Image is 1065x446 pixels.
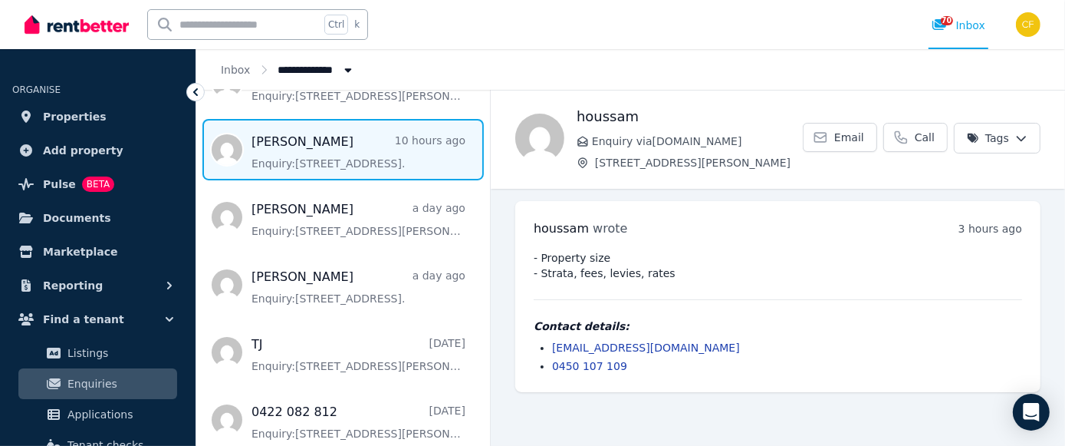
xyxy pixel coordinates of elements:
h4: Contact details: [534,319,1022,334]
nav: Breadcrumb [196,49,380,90]
span: Enquiries [67,375,171,393]
a: Inbox [221,64,250,76]
time: 3 hours ago [958,223,1022,235]
span: [STREET_ADDRESS][PERSON_NAME] [595,155,803,170]
a: PulseBETA [12,169,183,200]
span: Documents [43,209,111,227]
img: houssam [515,114,564,163]
a: Listings [18,338,177,368]
a: Call [883,123,948,152]
a: Add property [12,135,183,166]
a: [PERSON_NAME]a day agoEnquiry:[STREET_ADDRESS]. [251,268,465,306]
a: Email [803,123,877,152]
a: [PERSON_NAME]a day agoEnquiry:[STREET_ADDRESS][PERSON_NAME]. [251,200,465,239]
a: Enquiries [18,368,177,399]
span: Email [834,130,864,145]
span: Applications [67,405,171,424]
span: Ctrl [324,15,348,35]
span: Call [915,130,935,145]
span: Find a tenant [43,310,124,329]
span: Add property [43,141,123,160]
a: Documents [12,203,183,233]
a: 0450 107 109 [552,360,627,372]
span: Pulse [43,175,76,193]
h1: houssam [577,106,803,127]
a: 0422 082 812[DATE]Enquiry:[STREET_ADDRESS][PERSON_NAME]. [251,403,465,441]
span: Tags [967,130,1009,146]
span: Marketplace [43,243,117,261]
span: Properties [43,107,107,126]
a: Applications [18,399,177,430]
pre: - Property size - Strata, fees, levies, rates [534,250,1022,281]
button: Find a tenant [12,304,183,335]
div: Open Intercom Messenger [1013,394,1050,431]
span: ORGANISE [12,84,61,95]
span: Reporting [43,276,103,295]
a: Marketplace [12,236,183,267]
span: Listings [67,344,171,362]
a: Properties [12,101,183,132]
span: houssam [534,221,589,236]
a: Enquiry:[STREET_ADDRESS][PERSON_NAME]. [251,65,465,104]
div: Inbox [932,18,985,33]
span: wrote [593,221,627,236]
span: Enquiry via [DOMAIN_NAME] [592,134,803,149]
a: TJ[DATE]Enquiry:[STREET_ADDRESS][PERSON_NAME]. [251,335,465,374]
span: BETA [82,177,114,192]
img: RentBetter [25,13,129,36]
button: Reporting [12,270,183,301]
a: [PERSON_NAME]10 hours agoEnquiry:[STREET_ADDRESS]. [251,133,465,171]
span: 70 [941,16,953,25]
span: k [354,18,360,31]
img: Christos Fassoulidis [1016,12,1040,37]
button: Tags [954,123,1040,154]
a: [EMAIL_ADDRESS][DOMAIN_NAME] [552,342,740,354]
